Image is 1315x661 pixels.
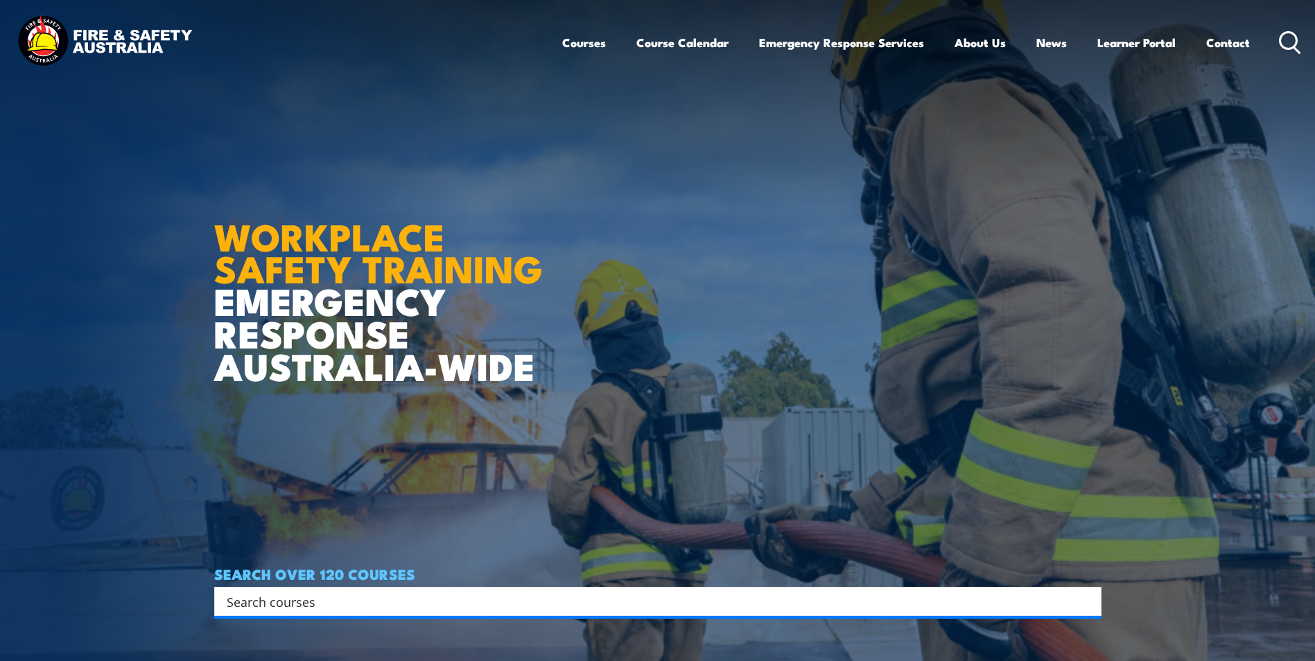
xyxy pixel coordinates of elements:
a: Emergency Response Services [759,24,924,61]
a: Course Calendar [636,24,729,61]
a: About Us [955,24,1006,61]
a: Courses [562,24,606,61]
form: Search form [229,592,1074,611]
a: Contact [1206,24,1250,61]
button: Search magnifier button [1077,592,1097,611]
a: News [1036,24,1067,61]
strong: WORKPLACE SAFETY TRAINING [214,206,543,297]
input: Search input [227,591,1071,612]
h1: EMERGENCY RESPONSE AUSTRALIA-WIDE [214,185,553,382]
h4: SEARCH OVER 120 COURSES [214,566,1101,581]
a: Learner Portal [1097,24,1176,61]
